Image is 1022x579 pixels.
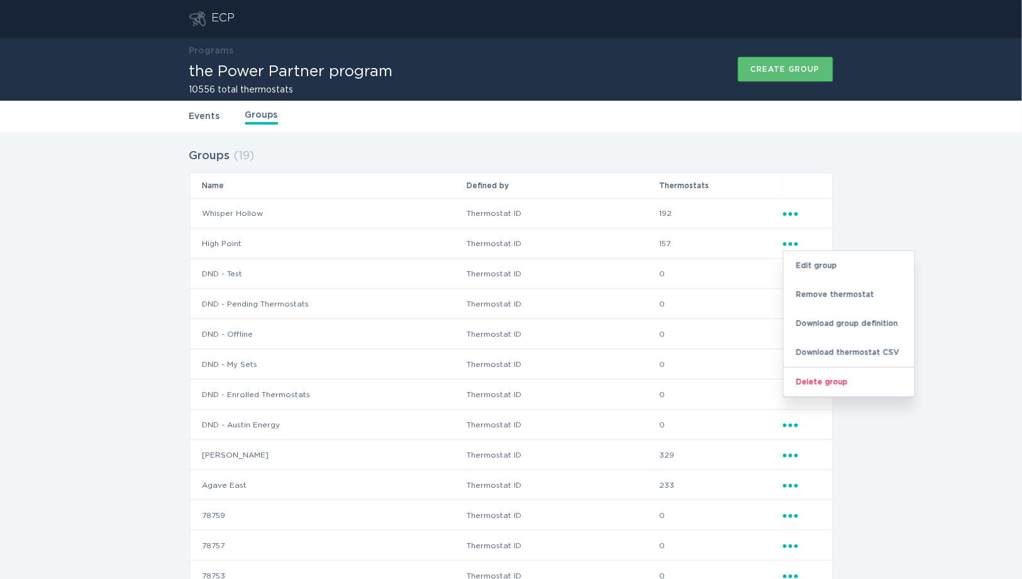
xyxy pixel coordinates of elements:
td: 0 [659,349,782,379]
a: Programs [189,47,234,55]
td: Thermostat ID [466,440,659,470]
td: DND - Pending Thermostats [190,289,467,319]
div: Download thermostat CSV [784,338,914,367]
td: Thermostat ID [466,379,659,410]
td: 0 [659,319,782,349]
tr: 75010b4a8afef8476c88be71f881fd85719f3a73 [190,531,833,561]
td: DND - Test [190,259,467,289]
td: DND - Enrolled Thermostats [190,379,467,410]
th: Name [190,173,467,198]
span: ( 19 ) [234,150,255,162]
div: Edit group [784,251,914,280]
td: 0 [659,259,782,289]
tr: fcb232379e0beb5609ca3ebf4a432c09188cb681 [190,410,833,440]
div: Delete group [784,367,914,396]
td: 0 [659,289,782,319]
div: Create group [751,65,820,73]
td: DND - Offline [190,319,467,349]
div: Remove thermostat [784,280,914,309]
td: 329 [659,440,782,470]
th: Thermostats [659,173,782,198]
td: 0 [659,531,782,561]
td: Thermostat ID [466,228,659,259]
div: Popover menu [783,509,820,522]
h1: the Power Partner program [189,64,393,79]
h2: 10556 total thermostats [189,86,393,94]
td: 233 [659,470,782,500]
td: Thermostat ID [466,319,659,349]
td: 157 [659,228,782,259]
div: Download group definition [784,309,914,338]
td: 0 [659,410,782,440]
tr: 3124351f5c3d4c9295d2153e43e32fc4 [190,228,833,259]
td: Thermostat ID [466,531,659,561]
td: 78757 [190,531,467,561]
tr: 274b88dc753a02d18ae93be4962f2448805cfa36 [190,349,833,379]
div: Popover menu [783,206,820,220]
div: Popover menu [783,448,820,462]
tr: 9be81fdf13b199ac06cde2f8043a754f6569e408 [190,319,833,349]
div: ECP [212,11,235,26]
td: Agave East [190,470,467,500]
td: 0 [659,500,782,531]
tr: Table Headers [190,173,833,198]
td: 0 [659,379,782,410]
tr: 862d7e61bf7e59affd8f8f0a251e89895d027e44 [190,500,833,531]
tr: 875b5b04df190954f478b077fce870cf1c2768f7 [190,289,833,319]
tr: d4e68daaa0f24a49beb9002b841a67a6 [190,470,833,500]
td: Thermostat ID [466,289,659,319]
tr: 654edd05f3ec40edf52bc9e046615707da5e941d [190,379,833,410]
button: Create group [738,57,833,82]
td: Thermostat ID [466,259,659,289]
td: Thermostat ID [466,470,659,500]
td: 78759 [190,500,467,531]
td: Whisper Hollow [190,198,467,228]
tr: 275fe029f442435fa047d9d4e3c7b5b6 [190,198,833,228]
td: Thermostat ID [466,500,659,531]
th: Defined by [466,173,659,198]
td: DND - Austin Energy [190,410,467,440]
td: High Point [190,228,467,259]
a: Events [189,110,220,123]
a: Groups [245,108,278,125]
tr: ddff006348d9f6985cde266114d976495c840879 [190,259,833,289]
td: [PERSON_NAME] [190,440,467,470]
tr: 4c7b4abfe2b34ebaa82c5e767258e6bb [190,440,833,470]
div: Popover menu [783,478,820,492]
td: Thermostat ID [466,410,659,440]
td: Thermostat ID [466,198,659,228]
button: Go to dashboard [189,11,206,26]
td: 192 [659,198,782,228]
td: Thermostat ID [466,349,659,379]
div: Popover menu [783,418,820,432]
td: DND - My Sets [190,349,467,379]
h2: Groups [189,145,230,167]
div: Popover menu [783,539,820,553]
